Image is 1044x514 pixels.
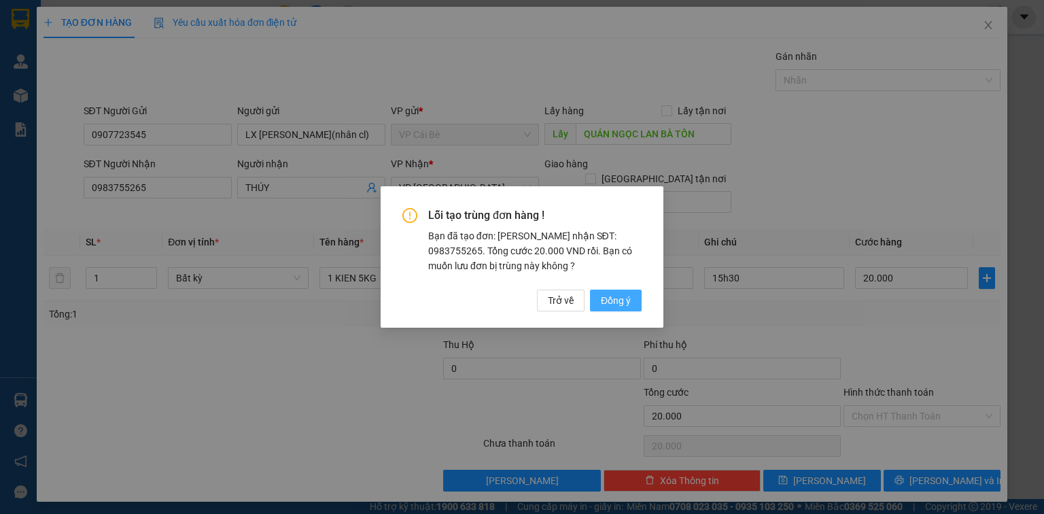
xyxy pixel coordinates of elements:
[428,228,642,273] div: Bạn đã tạo đơn: [PERSON_NAME] nhận SĐT: 0983755265. Tổng cước 20.000 VND rồi. Bạn có muốn lưu đơn...
[402,208,417,223] span: exclamation-circle
[428,208,642,223] span: Lỗi tạo trùng đơn hàng !
[537,290,585,311] button: Trở về
[548,293,574,308] span: Trở về
[601,293,631,308] span: Đồng ý
[590,290,642,311] button: Đồng ý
